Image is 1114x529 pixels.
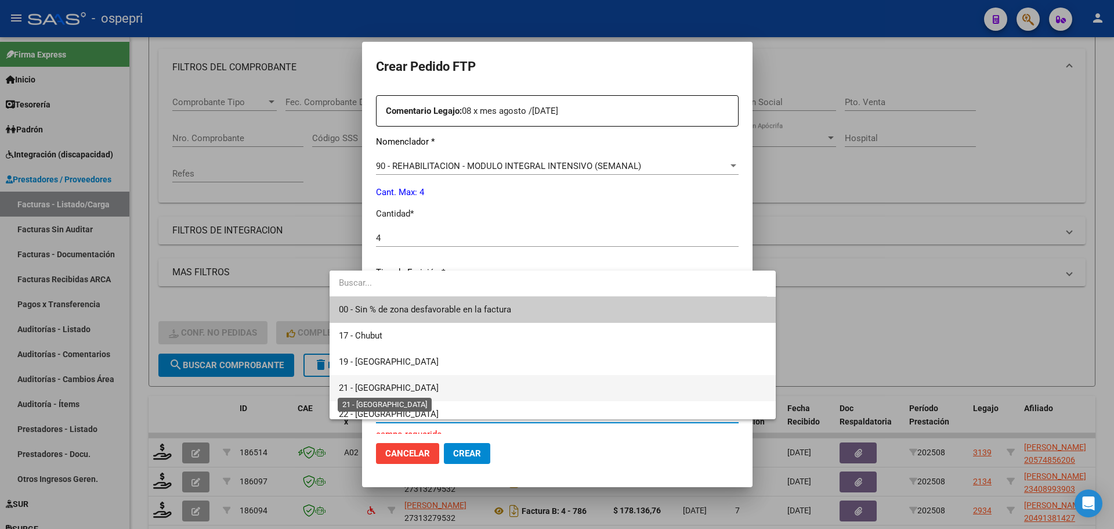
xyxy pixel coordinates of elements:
span: 22 - [GEOGRAPHIC_DATA] [339,409,439,419]
input: dropdown search [330,270,767,296]
span: 00 - Sin % de zona desfavorable en la factura [339,304,511,315]
div: Open Intercom Messenger [1075,490,1102,517]
span: 21 - [GEOGRAPHIC_DATA] [339,383,439,393]
span: 17 - Chubut [339,330,382,341]
span: 19 - [GEOGRAPHIC_DATA] [339,357,439,367]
